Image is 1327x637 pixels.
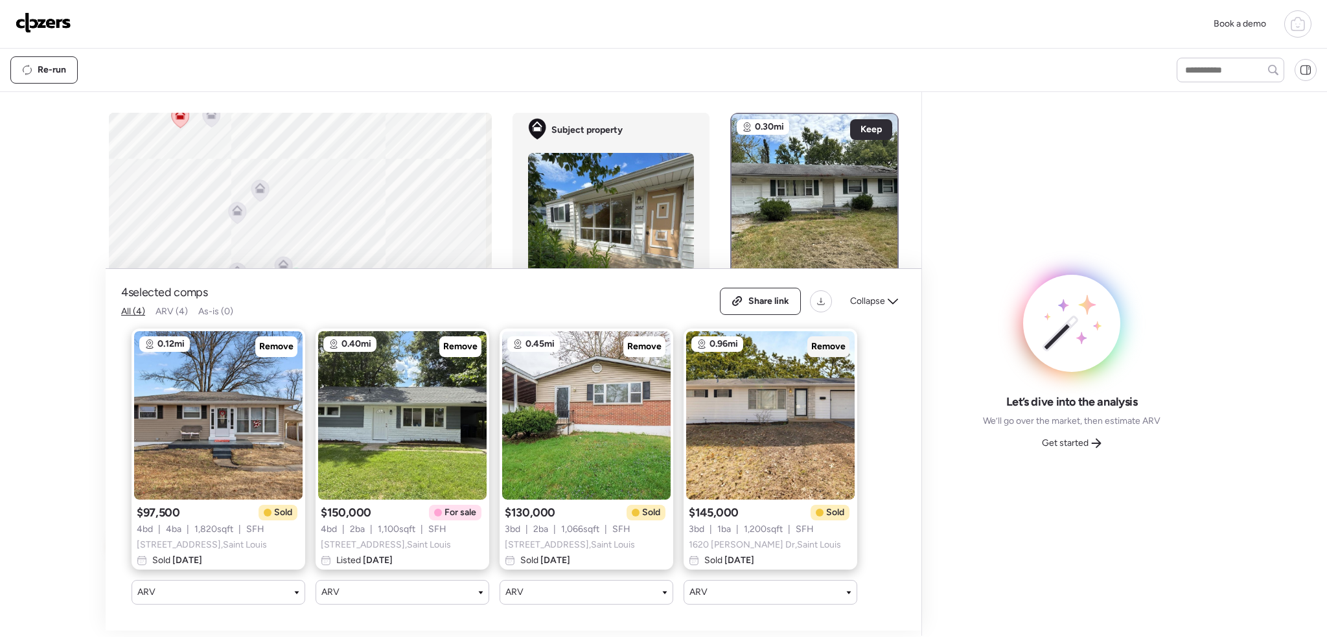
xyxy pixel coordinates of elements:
span: [STREET_ADDRESS] , Saint Louis [137,539,267,551]
span: 2 ba [533,523,548,536]
span: | [370,523,373,536]
span: [STREET_ADDRESS] , Saint Louis [505,539,635,551]
span: SFH [428,523,446,536]
span: Book a demo [1214,18,1266,29]
span: 0.96mi [710,338,738,351]
span: | [605,523,607,536]
span: 4 selected comps [121,284,208,300]
span: $130,000 [505,505,555,520]
span: | [788,523,790,536]
span: | [736,523,739,536]
span: Sold [642,506,660,519]
span: All (4) [121,306,145,317]
span: 3 bd [505,523,520,536]
span: Re-run [38,64,66,76]
span: $145,000 [689,505,739,520]
span: Share link [748,295,789,308]
span: [DATE] [170,555,202,566]
span: Remove [259,340,294,353]
span: $97,500 [137,505,179,520]
span: | [158,523,161,536]
span: Let’s dive into the analysis [1006,394,1138,410]
span: 0.30mi [755,121,784,133]
span: Sold [152,554,202,567]
span: Subject property [551,124,623,137]
span: | [710,523,712,536]
span: Get started [1042,437,1089,450]
span: ARV [137,586,156,599]
span: SFH [796,523,814,536]
span: ARV [505,586,524,599]
span: ARV [689,586,708,599]
span: 4 bd [137,523,153,536]
span: [STREET_ADDRESS] , Saint Louis [321,539,451,551]
span: 0.40mi [341,338,371,351]
span: [DATE] [538,555,570,566]
span: Sold [704,554,754,567]
span: Keep [860,123,882,136]
span: Remove [811,340,846,353]
span: | [525,523,528,536]
span: 1,100 sqft [378,523,415,536]
span: | [238,523,241,536]
span: 0.45mi [525,338,555,351]
span: Listed [336,554,393,567]
span: 1620 [PERSON_NAME] Dr , Saint Louis [689,539,841,551]
span: 1,200 sqft [744,523,783,536]
span: SFH [246,523,264,536]
span: ARV [321,586,340,599]
span: 2 ba [350,523,365,536]
span: | [187,523,189,536]
span: 4 ba [166,523,181,536]
span: 1 ba [717,523,731,536]
span: Sold [826,506,844,519]
span: For sale [444,506,476,519]
span: 0.12mi [157,338,185,351]
span: ARV (4) [156,306,188,317]
span: 1,066 sqft [561,523,599,536]
span: | [421,523,423,536]
span: 1,820 sqft [194,523,233,536]
span: [DATE] [361,555,393,566]
span: 4 bd [321,523,337,536]
img: Logo [16,12,71,33]
span: $150,000 [321,505,371,520]
span: Collapse [850,295,885,308]
span: As-is (0) [198,306,233,317]
span: | [553,523,556,536]
span: Remove [443,340,478,353]
span: [DATE] [722,555,754,566]
span: Remove [627,340,662,353]
span: Sold [520,554,570,567]
span: Sold [274,506,292,519]
span: 3 bd [689,523,704,536]
span: SFH [612,523,630,536]
span: | [342,523,345,536]
span: We’ll go over the market, then estimate ARV [983,415,1160,428]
